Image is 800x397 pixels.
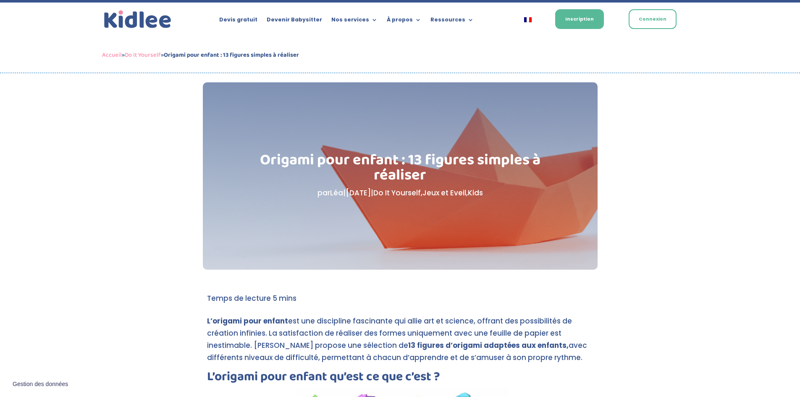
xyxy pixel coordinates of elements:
h1: Origami pour enfant : 13 figures simples à réaliser [245,152,555,187]
strong: Origami pour enfant : 13 figures simples à réaliser [164,50,299,60]
span: Gestion des données [13,381,68,388]
a: Connexion [629,9,677,29]
a: Devis gratuit [219,17,257,26]
a: Jeux et Eveil [422,188,466,198]
a: Kids [468,188,483,198]
p: est une discipline fascinante qui allie art et science, offrant des possibilités de création infi... [207,315,593,371]
a: Accueil [102,50,122,60]
a: Do It Yourself [125,50,161,60]
a: Do It Yourself [373,188,421,198]
a: Ressources [430,17,474,26]
img: logo_kidlee_bleu [102,8,173,31]
strong: 13 figures d’origami adaptées aux enfants, [408,340,569,350]
strong: L’origami pour enfant [207,316,288,326]
span: » » [102,50,299,60]
p: par | | , , [245,187,555,199]
a: Inscription [555,9,604,29]
a: Kidlee Logo [102,8,173,31]
a: À propos [387,17,421,26]
button: Gestion des données [8,376,73,393]
a: Devenir Babysitter [267,17,322,26]
h2: L’origami pour enfant qu’est ce que c’est ? [207,371,593,387]
a: Léa [330,188,343,198]
a: Nos services [331,17,378,26]
span: [DATE] [346,188,371,198]
img: Français [524,17,532,22]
